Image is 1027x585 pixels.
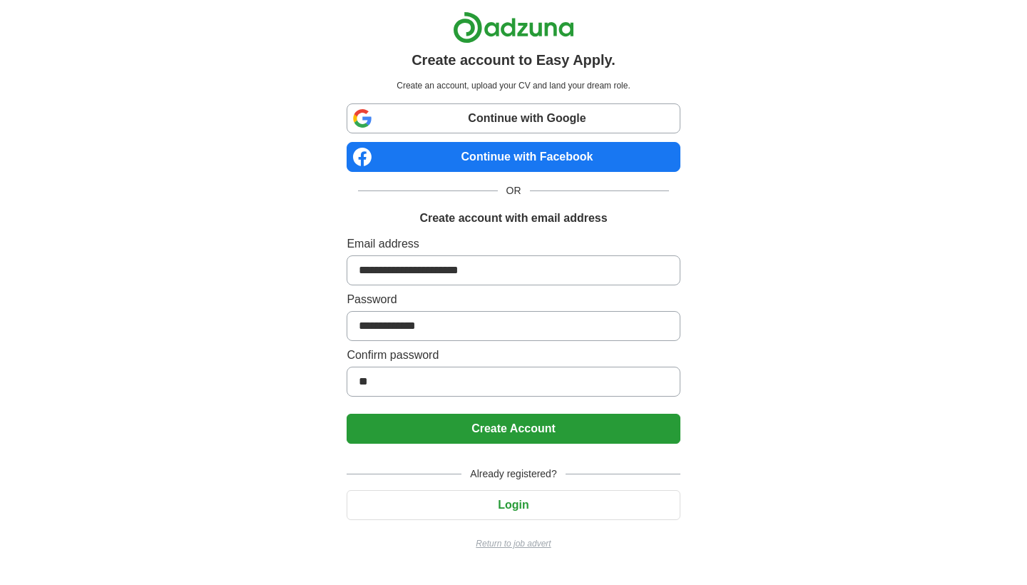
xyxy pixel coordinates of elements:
label: Confirm password [347,347,680,364]
p: Create an account, upload your CV and land your dream role. [349,79,677,92]
a: Login [347,499,680,511]
label: Email address [347,235,680,253]
button: Login [347,490,680,520]
h1: Create account with email address [419,210,607,227]
label: Password [347,291,680,308]
h1: Create account to Easy Apply. [412,49,615,71]
a: Return to job advert [347,537,680,550]
a: Continue with Facebook [347,142,680,172]
button: Create Account [347,414,680,444]
img: Adzuna logo [453,11,574,44]
a: Continue with Google [347,103,680,133]
span: Already registered? [461,467,565,482]
span: OR [498,183,530,198]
